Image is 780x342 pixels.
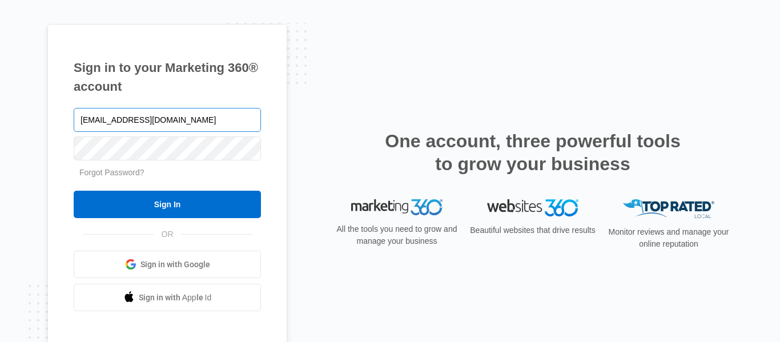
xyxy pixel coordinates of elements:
[74,284,261,311] a: Sign in with Apple Id
[605,226,733,250] p: Monitor reviews and manage your online reputation
[469,224,597,236] p: Beautiful websites that drive results
[79,168,144,177] a: Forgot Password?
[351,199,443,215] img: Marketing 360
[623,199,714,218] img: Top Rated Local
[154,228,182,240] span: OR
[74,58,261,96] h1: Sign in to your Marketing 360® account
[140,259,210,271] span: Sign in with Google
[333,223,461,247] p: All the tools you need to grow and manage your business
[74,108,261,132] input: Email
[74,251,261,278] a: Sign in with Google
[487,199,578,216] img: Websites 360
[381,130,684,175] h2: One account, three powerful tools to grow your business
[139,292,212,304] span: Sign in with Apple Id
[74,191,261,218] input: Sign In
